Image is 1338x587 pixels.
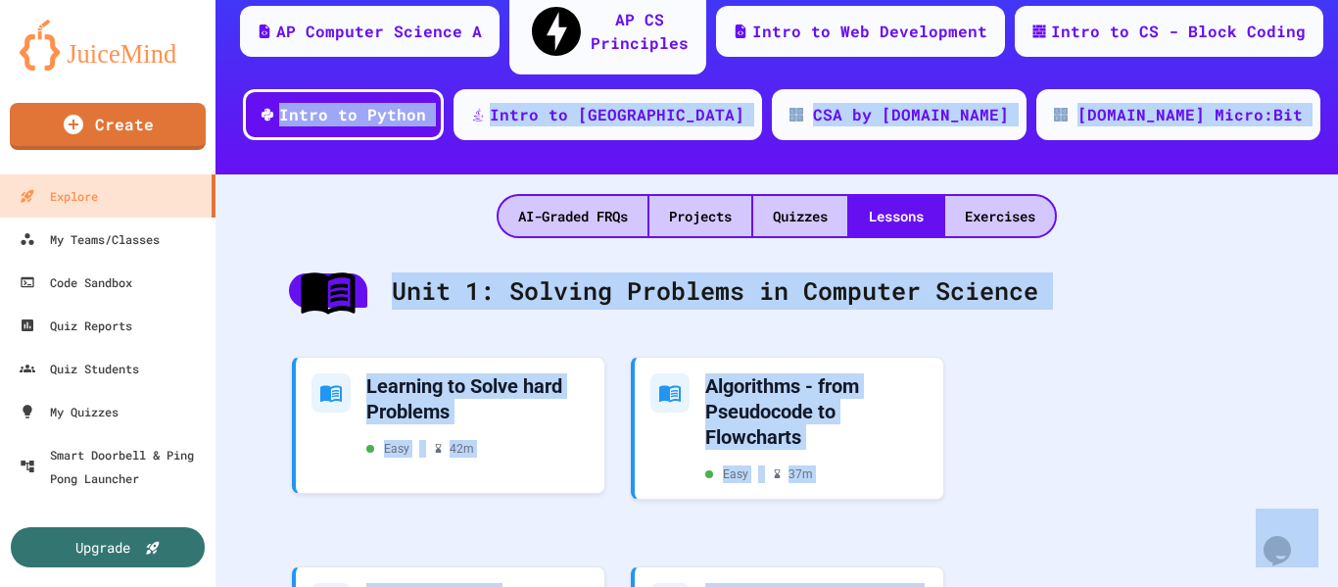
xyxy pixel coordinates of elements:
span: • [758,465,762,483]
div: Easy 37 m [705,465,813,483]
div: AP CS Principles [591,8,689,55]
img: CODE_logo_RGB.png [1054,108,1068,122]
div: Explore [20,184,98,208]
div: Projects [649,196,751,236]
div: Intro to [GEOGRAPHIC_DATA] [490,103,744,126]
div: Quizzes [753,196,847,236]
div: Smart Doorbell & Ping Pong Launcher [20,443,208,490]
div: Intro to CS - Block Coding [1051,20,1306,43]
div: Code Sandbox [20,270,132,294]
div: Intro to Web Development [752,20,987,43]
iframe: chat widget [1256,509,1318,567]
div: CSA by [DOMAIN_NAME] [813,103,1009,126]
div: Quiz Students [20,357,139,380]
div: My Teams/Classes [20,227,160,251]
a: Create [10,103,206,150]
div: Unit 1: Solving Problems in Computer Science [269,253,1284,329]
div: AI-Graded FRQs [499,196,647,236]
div: Upgrade [75,537,130,558]
div: My Quizzes [20,400,119,423]
div: AP Computer Science A [276,20,482,43]
span: • [419,440,423,458]
div: Exercises [945,196,1055,236]
div: [DOMAIN_NAME] Micro:Bit [1077,103,1303,126]
div: Quiz Reports [20,314,132,337]
div: Lessons [849,196,943,236]
div: Intro to Python [279,103,426,126]
div: Algorithms - from Pseudocode to Flowcharts [705,373,928,450]
img: logo-orange.svg [20,20,196,71]
img: CODE_logo_RGB.png [789,108,803,122]
div: Learning to Solve hard Problems [366,373,589,424]
div: Easy 42 m [366,440,474,458]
